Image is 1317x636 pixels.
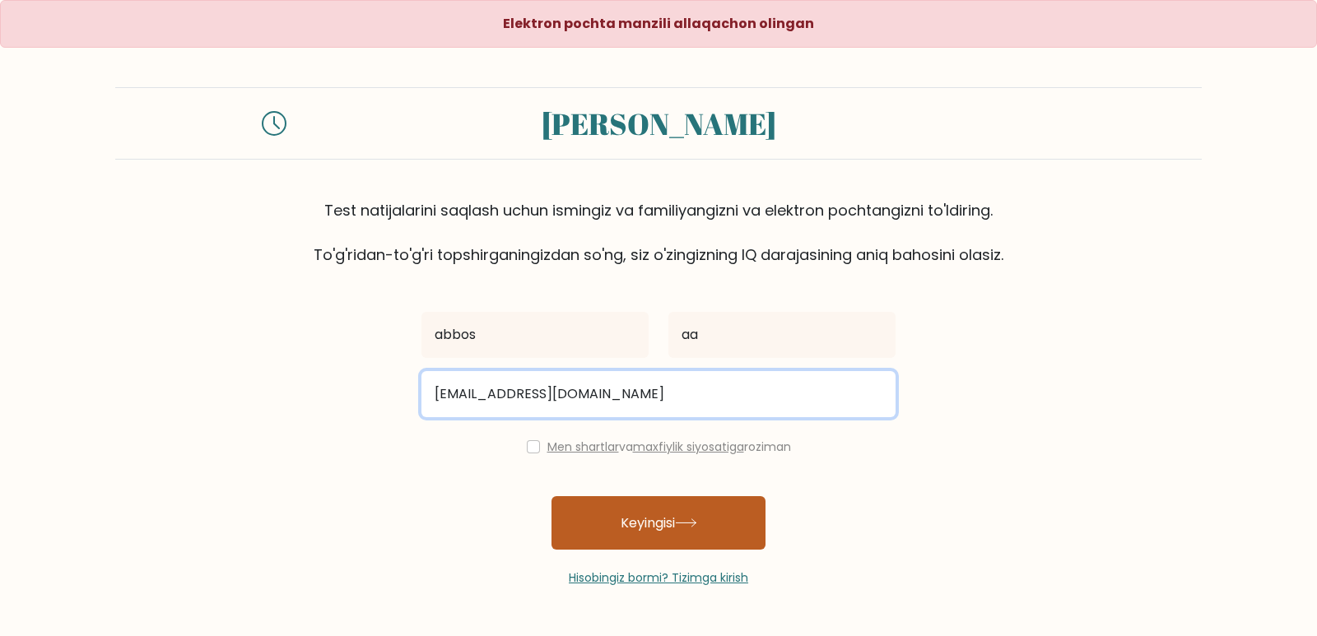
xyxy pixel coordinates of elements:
[421,371,896,417] input: Elektron pochta
[668,312,896,358] input: Familiya
[633,439,744,455] a: maxfiylik siyosatiga
[324,200,993,221] font: Test natijalarini saqlash uchun ismingiz va familiyangizni va elektron pochtangizni to'ldiring.
[621,513,675,532] font: Keyingisi
[503,14,814,33] font: Elektron pochta manzili allaqachon olingan
[569,569,748,586] a: Hisobingiz bormi? Tizimga kirish
[542,104,776,143] font: [PERSON_NAME]
[547,439,619,455] a: Men shartlar
[314,244,1003,265] font: To'g'ridan-to'g'ri topshirganingizdan so'ng, siz o'zingizning IQ darajasining aniq bahosini olasiz.
[619,439,633,455] font: va
[744,439,791,455] font: roziman
[551,496,766,550] button: Keyingisi
[421,312,649,358] input: Ism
